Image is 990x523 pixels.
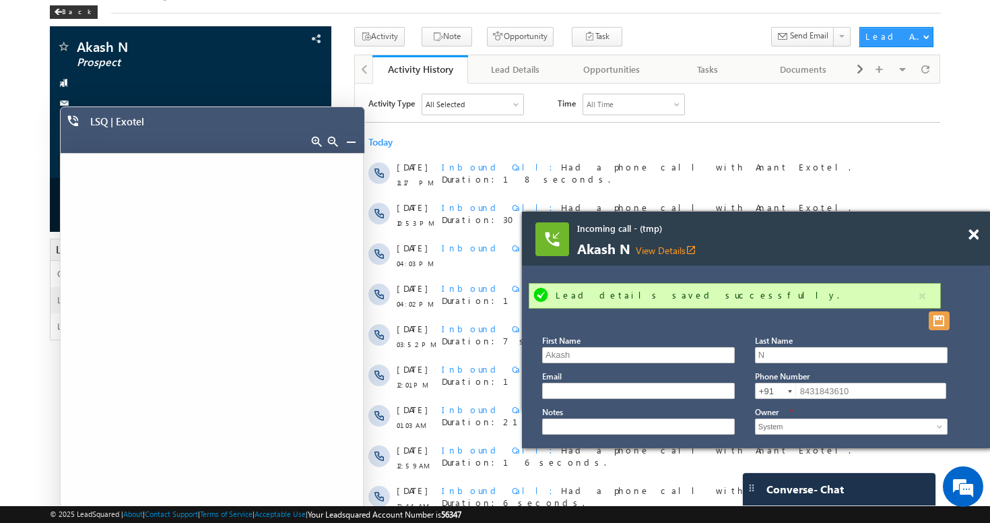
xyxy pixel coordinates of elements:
span: Had a phone call with Anant Exotel. Duration:18 seconds. [87,78,496,101]
label: Last Name [755,336,793,346]
button: Send Email [771,27,834,47]
div: Lead Actions [865,30,923,42]
label: Owner [755,407,779,417]
button: Task [572,27,622,47]
div: 0 [53,185,135,210]
textarea: Type your message and hit 'Enter' [18,125,246,404]
input: Type to Search [755,419,948,435]
button: Save and Dispose [929,311,950,330]
span: Inbound Call [87,320,206,332]
div: All Selected [71,15,110,27]
a: Tasks [660,55,756,84]
span: Akash N [77,40,251,53]
span: Missed call. [87,158,316,170]
a: Acceptable Use [255,510,306,518]
div: Lead Details [479,61,552,78]
em: Start Chat [183,415,244,433]
button: Note [422,27,472,47]
span: Send Email [790,30,828,42]
span: Lead Properties [56,243,127,256]
span: Inbound Call [87,118,206,129]
span: [DATE] [42,158,72,171]
label: Notes [542,407,563,417]
span: [DATE] [42,320,72,332]
img: d_60004797649_company_0_60004797649 [23,71,57,88]
div: Lead Score [53,210,135,222]
span: [DATE] [42,118,72,130]
span: Akash N [577,242,900,257]
span: Inbound Call [87,441,206,453]
span: Inbound Call [87,199,206,210]
div: Tasks [671,61,744,78]
span: Inbound Call [87,78,206,89]
span: Inbound Call [87,239,206,251]
div: Today [13,53,57,65]
a: View Detailsopen_in_new [636,244,696,257]
span: 56347 [441,510,461,520]
i: View Details [686,245,696,255]
span: © 2025 LeadSquared | | | | | [50,508,461,521]
label: First Name [542,336,581,346]
a: Show All Items [929,420,946,433]
a: Contact Support [145,510,198,518]
span: [DATE] [42,239,72,251]
span: Had a phone call with Anant Exotel. Duration:16 seconds. [87,361,496,384]
img: carter-drag [746,483,757,493]
span: Missed call. [87,441,316,453]
span: 12:59 AM [42,376,82,388]
span: [DATE] [42,78,72,90]
span: [DATE] [42,280,72,292]
span: Had a phone call with Anant Exotel. Duration:7 seconds. [87,239,496,263]
span: Your Leadsquared Account Number is [308,510,461,520]
span: 12:43 AM [42,457,82,469]
span: [DATE] [42,441,72,454]
a: Documents [756,55,851,84]
span: Converse - Chat [766,483,844,495]
a: Back [50,5,104,16]
span: Prospect [77,56,251,69]
span: 11:17 PM [42,93,82,105]
div: Lead details saved successfully. [556,289,917,301]
span: Inbound Call [87,361,206,372]
div: Documents [766,61,839,78]
div: All Selected [67,11,168,31]
span: [DATE] [42,199,72,211]
a: About [123,510,143,518]
span: Activity Type [13,10,60,30]
span: 04:02 PM [42,214,82,226]
span: [DATE] [42,361,72,373]
a: Lead Details [468,55,564,84]
span: Had a phone call with Anant Exotel. Duration:6 seconds. [87,401,496,425]
span: Inbound Call [87,158,206,170]
div: Minimize live chat window [221,7,253,39]
button: Activity [354,27,405,47]
button: Lead Actions [859,27,933,47]
span: Inbound Call [87,401,206,412]
a: Increase [311,136,322,147]
span: Inbound Call [87,280,206,291]
div: Opportunities [575,61,648,78]
label: Email [542,371,562,381]
div: Chat with us now [70,71,226,88]
label: Owner [57,268,89,280]
span: 04:03 PM [42,174,82,186]
span: 03:52 PM [42,255,82,267]
a: Decrease [327,136,338,147]
a: Opportunities [564,55,660,84]
span: Time [203,10,221,30]
span: 12:44 AM [42,417,82,429]
span: 10:53 PM [42,133,82,146]
span: Show More [263,486,335,513]
span: Had a phone call with Anant Exotel. Duration:30 seconds. [87,118,496,142]
button: Opportunity [487,27,554,47]
a: Minimize [345,136,356,147]
a: Terms of Service [200,510,253,518]
label: Phone Number [755,371,810,381]
div: LSQ | Exotel [90,115,326,134]
span: [DATE] [42,401,72,413]
span: 12:01 PM [42,295,82,307]
span: 01:03 AM [42,336,82,348]
span: Had a phone call with Anant Exotel. Duration:21 seconds. [87,320,496,344]
span: Had a phone call with Anant Exotel. Duration:19 seconds. [87,199,496,222]
div: All Time [232,15,259,27]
